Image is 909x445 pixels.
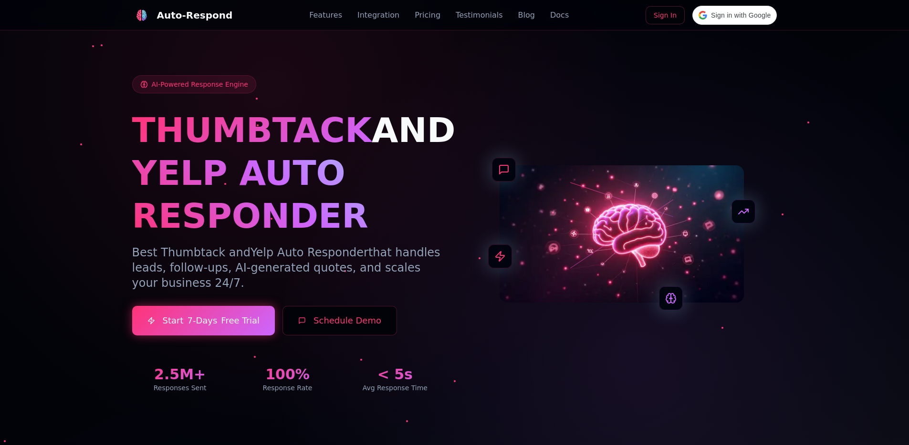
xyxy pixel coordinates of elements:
a: Sign In [646,6,685,24]
div: Auto-Respond [157,9,233,22]
span: THUMBTACK [132,110,372,150]
a: Docs [550,10,569,21]
span: Sign in with Google [711,10,771,20]
span: 7-Days [187,314,217,327]
a: Pricing [415,10,440,21]
a: Features [309,10,342,21]
img: logo.svg [136,10,147,21]
div: < 5s [347,366,443,383]
h1: YELP AUTO RESPONDER [132,152,443,237]
p: Best Thumbtack and that handles leads, follow-ups, AI-generated quotes, and scales your business ... [132,245,443,291]
img: AI Neural Network Brain [500,165,744,303]
div: 2.5M+ [132,366,228,383]
a: Start7-DaysFree Trial [132,306,275,335]
div: Sign in with Google [692,6,777,25]
a: Auto-Respond [132,6,233,25]
div: Responses Sent [132,383,228,393]
span: AI-Powered Response Engine [152,80,248,89]
button: Schedule Demo [282,306,397,335]
a: Integration [357,10,399,21]
a: Testimonials [456,10,503,21]
a: Blog [518,10,535,21]
span: Yelp Auto Responder [251,246,368,259]
span: AND [372,110,456,150]
div: 100% [240,366,335,383]
div: Avg Response Time [347,383,443,393]
div: Response Rate [240,383,335,393]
